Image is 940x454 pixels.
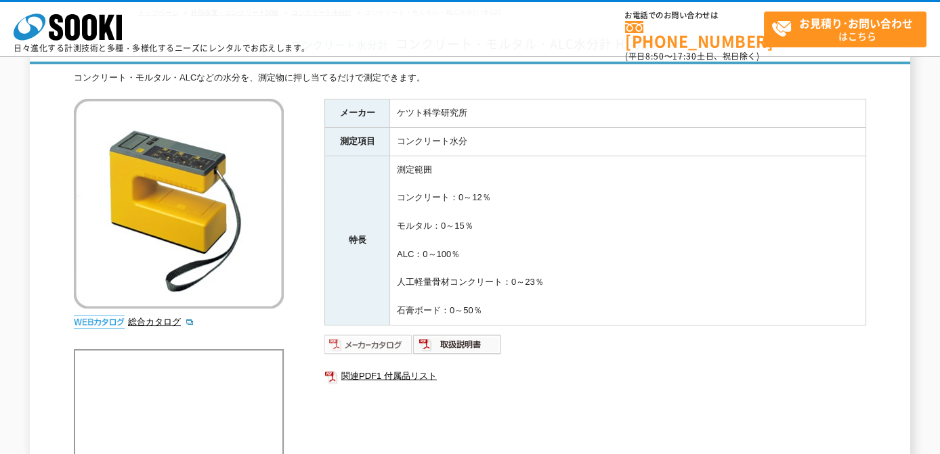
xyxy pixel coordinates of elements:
span: お電話でのお問い合わせは [625,12,764,20]
img: 取扱説明書 [413,334,502,355]
a: お見積り･お問い合わせはこちら [764,12,926,47]
th: 特長 [325,156,390,325]
p: 日々進化する計測技術と多種・多様化するニーズにレンタルでお応えします。 [14,44,310,52]
th: メーカー [325,99,390,128]
a: 総合カタログ [128,317,194,327]
span: 17:30 [672,50,697,62]
img: メーカーカタログ [324,334,413,355]
a: 関連PDF1 付属品リスト [324,367,866,385]
span: はこちら [771,12,926,46]
td: 測定範囲 コンクリート：0～12％ モルタル：0～15％ ALC：0～100％ 人工軽量骨材コンクリート：0～23％ 石膏ボード：0～50％ [390,156,866,325]
img: webカタログ [74,315,125,329]
a: メーカーカタログ [324,342,413,353]
span: (平日 ～ 土日、祝日除く) [625,50,759,62]
img: コンクリート・モルタル・ALC水分計 HI-520 [74,99,284,309]
td: ケツト科学研究所 [390,99,866,128]
div: コンクリート・モルタル・ALCなどの水分を、測定物に押し当てるだけで測定できます。 [74,71,866,85]
td: コンクリート水分 [390,127,866,156]
th: 測定項目 [325,127,390,156]
a: 取扱説明書 [413,342,502,353]
strong: お見積り･お問い合わせ [799,15,913,31]
a: [PHONE_NUMBER] [625,21,764,49]
span: 8:50 [645,50,664,62]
